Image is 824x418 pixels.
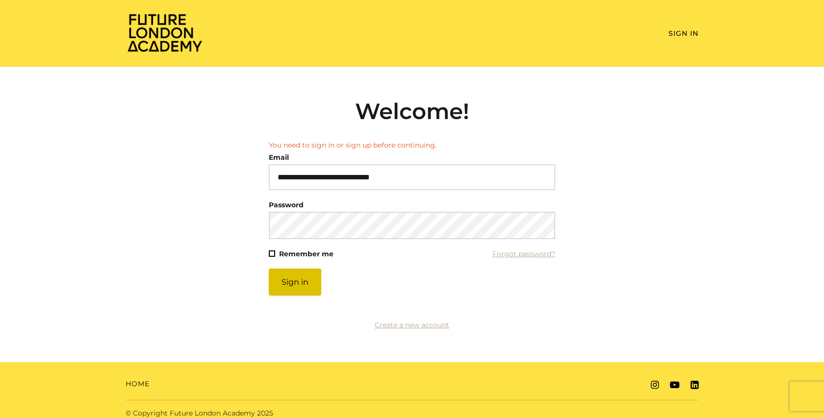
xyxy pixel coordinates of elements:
[126,13,204,52] img: Home Page
[492,247,555,261] a: Forgot password?
[375,320,449,329] a: Create a new account
[279,247,334,261] label: Remember me
[269,198,304,212] label: Password
[269,140,555,150] li: You need to sign in or sign up before continuing.
[669,29,698,38] a: Sign In
[269,150,289,164] label: Email
[126,379,150,389] a: Home
[269,269,321,295] button: Sign in
[269,98,555,124] h2: Welcome!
